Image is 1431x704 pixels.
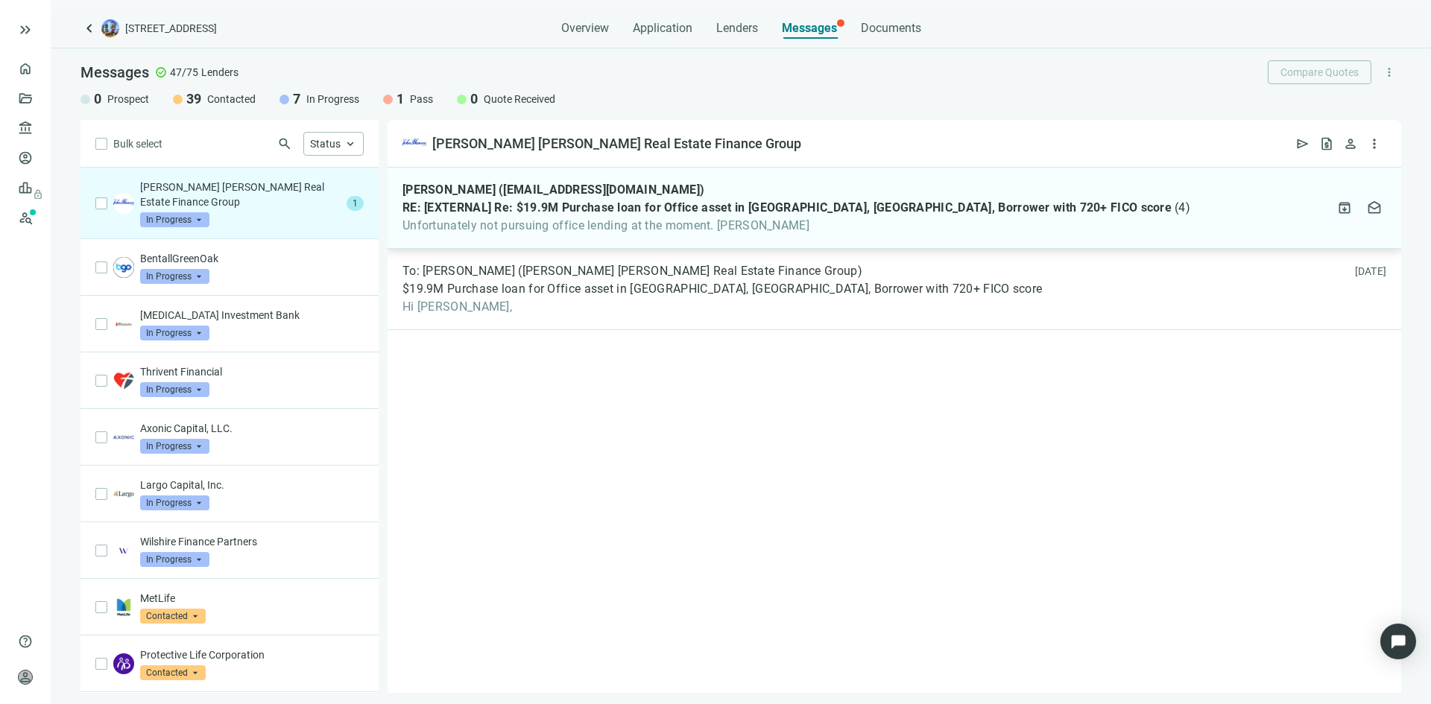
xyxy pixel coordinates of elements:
span: Contacted [140,609,206,624]
p: Thrivent Financial [140,364,364,379]
span: keyboard_arrow_up [344,137,357,150]
span: 7 [293,90,300,108]
button: archive [1333,196,1356,220]
span: $19.9M Purchase loan for Office asset in [GEOGRAPHIC_DATA], [GEOGRAPHIC_DATA], Borrower with 720+... [402,282,1042,296]
img: 7428c98d-419d-4b95-9085-43470e4be777 [113,540,134,561]
span: Quote Received [484,92,555,107]
button: keyboard_double_arrow_right [16,21,34,39]
span: In Progress [140,495,209,510]
img: a493dc54-e614-46e3-bac6-4b15556e9bd2 [113,257,134,278]
span: In Progress [140,552,209,567]
span: archive [1337,200,1352,215]
button: request_quote [1315,132,1339,156]
span: Bulk select [113,136,162,152]
span: 1 [397,90,404,108]
div: [DATE] [1355,264,1387,279]
span: 0 [94,90,101,108]
p: Largo Capital, Inc. [140,478,364,492]
span: more_vert [1383,66,1396,79]
span: 1 [347,196,364,211]
img: deal-logo [101,19,119,37]
span: request_quote [1319,136,1334,151]
span: Messages [80,63,149,81]
span: send [1295,136,1310,151]
div: Open Intercom Messenger [1380,624,1416,659]
span: In Progress [140,212,209,227]
span: Application [633,21,692,36]
span: Pass [410,92,433,107]
img: ad199841-5f66-478c-8a8b-680a2c0b1db9 [113,483,134,504]
button: person [1339,132,1362,156]
a: keyboard_arrow_left [80,19,98,37]
img: afc9d2d7-c1a6-45a9-8b7f-c4608143f8c1 [113,314,134,334]
span: ( 4 ) [1175,200,1190,215]
span: In Progress [140,269,209,284]
span: In Progress [140,382,209,397]
img: 2ccb5689-915a-4cdb-a248-93808cd13552 [402,132,426,156]
span: 47/75 [170,65,198,80]
p: [PERSON_NAME] [PERSON_NAME] Real Estate Finance Group [140,180,341,209]
span: To: [PERSON_NAME] ([PERSON_NAME] [PERSON_NAME] Real Estate Finance Group) [402,264,862,279]
img: 9a7ab0b3-8ddf-431c-9cec-9dab45b80c5e [113,597,134,618]
span: person [18,670,33,685]
span: more_vert [1367,136,1382,151]
button: more_vert [1362,132,1386,156]
span: In Progress [140,439,209,454]
span: Messages [782,21,837,35]
span: In Progress [306,92,359,107]
div: [PERSON_NAME] [PERSON_NAME] Real Estate Finance Group [432,135,801,153]
button: more_vert [1377,60,1401,84]
img: 4475daf1-02ad-4071-bd35-4fddd677ec0c [113,653,134,674]
img: 2ccb5689-915a-4cdb-a248-93808cd13552 [113,193,134,214]
span: Lenders [716,21,758,36]
p: Wilshire Finance Partners [140,534,364,549]
span: Hi [PERSON_NAME], [402,299,1042,314]
span: 0 [470,90,478,108]
span: Status [310,138,341,150]
span: Contacted [140,665,206,680]
p: BentallGreenOak [140,251,364,266]
span: Lenders [201,65,238,80]
span: check_circle [155,66,167,78]
span: RE: [EXTERNAL] Re: $19.9M Purchase loan for Office asset in [GEOGRAPHIC_DATA], [GEOGRAPHIC_DATA],... [402,200,1172,215]
span: help [18,634,33,649]
span: search [277,136,292,151]
span: Prospect [107,92,149,107]
p: Axonic Capital, LLC. [140,421,364,436]
p: Protective Life Corporation [140,647,364,662]
span: 39 [186,90,201,108]
span: [PERSON_NAME] ([EMAIL_ADDRESS][DOMAIN_NAME]) [402,183,704,197]
p: [MEDICAL_DATA] Investment Bank [140,308,364,323]
img: 987d4d59-2fd8-42f3-bd62-8a3d6e3e5f39 [113,427,134,448]
span: [STREET_ADDRESS] [125,21,217,36]
span: Unfortunately not pursuing office lending at the moment. [PERSON_NAME] [402,218,1190,233]
button: send [1291,132,1315,156]
button: drafts [1362,196,1386,220]
p: MetLife [140,591,364,606]
span: drafts [1367,200,1382,215]
span: Documents [861,21,921,36]
span: Overview [561,21,609,36]
span: Contacted [207,92,256,107]
img: 1646ad53-59c5-4f78-bc42-33ee5d433ee3.png [113,370,134,391]
button: Compare Quotes [1268,60,1371,84]
span: In Progress [140,326,209,340]
span: person [1343,136,1358,151]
